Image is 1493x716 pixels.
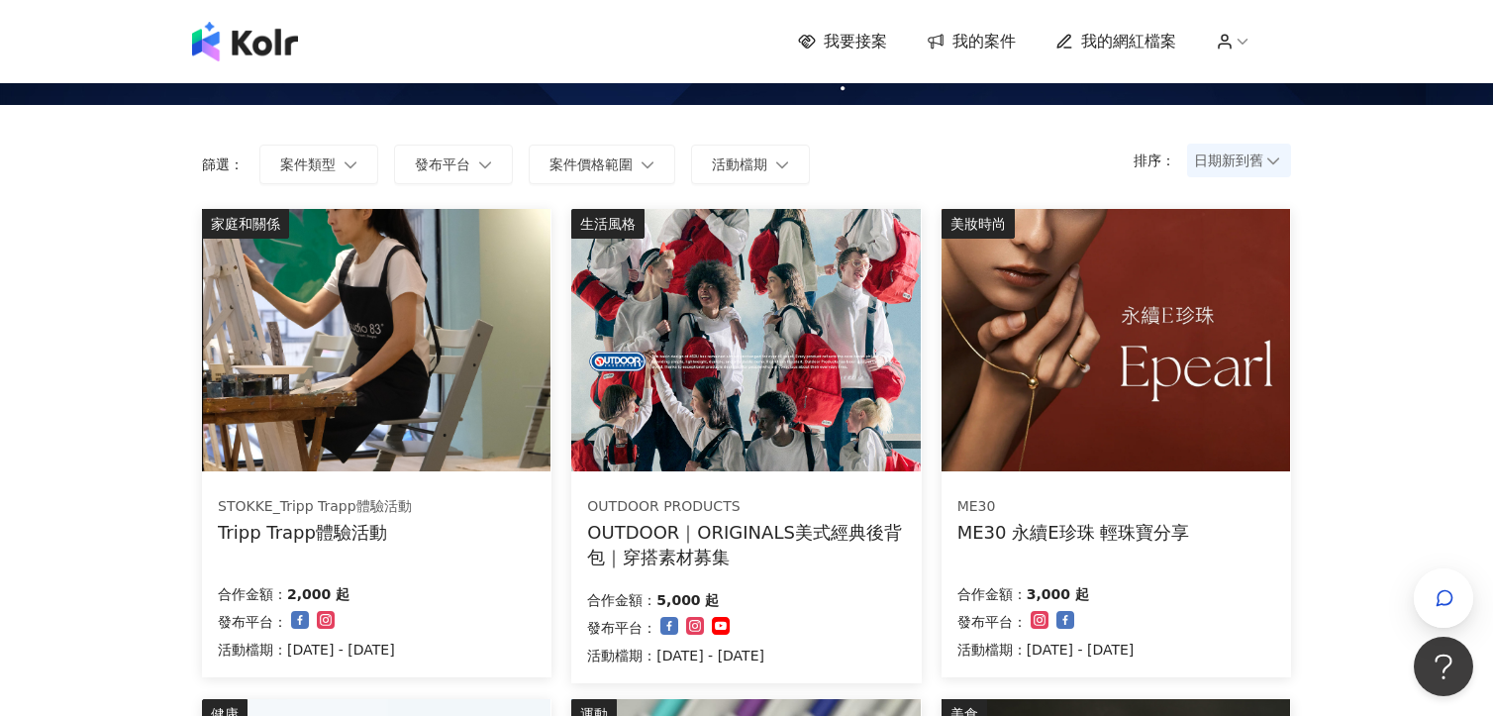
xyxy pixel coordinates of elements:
[202,209,550,471] img: 坐上tripp trapp、體驗專注繪畫創作
[571,209,920,471] img: 【OUTDOOR】ORIGINALS美式經典後背包M
[415,156,470,172] span: 發布平台
[942,209,1290,471] img: ME30 永續E珍珠 系列輕珠寶
[192,22,298,61] img: logo
[287,582,349,606] p: 2,000 起
[218,497,412,517] div: STOKKE_Tripp Trapp體驗活動
[587,588,656,612] p: 合作金額：
[712,156,767,172] span: 活動檔期
[1414,637,1473,696] iframe: Help Scout Beacon - Open
[957,497,1190,517] div: ME30
[1194,146,1284,175] span: 日期新到舊
[824,31,887,52] span: 我要接案
[957,638,1135,662] p: 活動檔期：[DATE] - [DATE]
[957,520,1190,545] div: ME30 永續E珍珠 輕珠寶分享
[1081,31,1176,52] span: 我的網紅檔案
[218,638,395,662] p: 活動檔期：[DATE] - [DATE]
[202,209,289,239] div: 家庭和關係
[587,616,656,640] p: 發布平台：
[394,145,513,184] button: 發布平台
[656,588,719,612] p: 5,000 起
[218,520,412,545] div: Tripp Trapp體驗活動
[1055,31,1176,52] a: 我的網紅檔案
[952,31,1016,52] span: 我的案件
[218,610,287,634] p: 發布平台：
[1027,582,1089,606] p: 3,000 起
[927,31,1016,52] a: 我的案件
[691,145,810,184] button: 活動檔期
[549,156,633,172] span: 案件價格範圍
[798,31,887,52] a: 我要接案
[280,156,336,172] span: 案件類型
[259,145,378,184] button: 案件類型
[587,644,764,667] p: 活動檔期：[DATE] - [DATE]
[957,610,1027,634] p: 發布平台：
[957,582,1027,606] p: 合作金額：
[529,145,675,184] button: 案件價格範圍
[1134,153,1187,168] p: 排序：
[587,520,905,569] div: OUTDOOR｜ORIGINALS美式經典後背包｜穿搭素材募集
[571,209,645,239] div: 生活風格
[218,582,287,606] p: 合作金額：
[202,156,244,172] p: 篩選：
[587,497,904,517] div: OUTDOOR PRODUCTS
[942,209,1015,239] div: 美妝時尚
